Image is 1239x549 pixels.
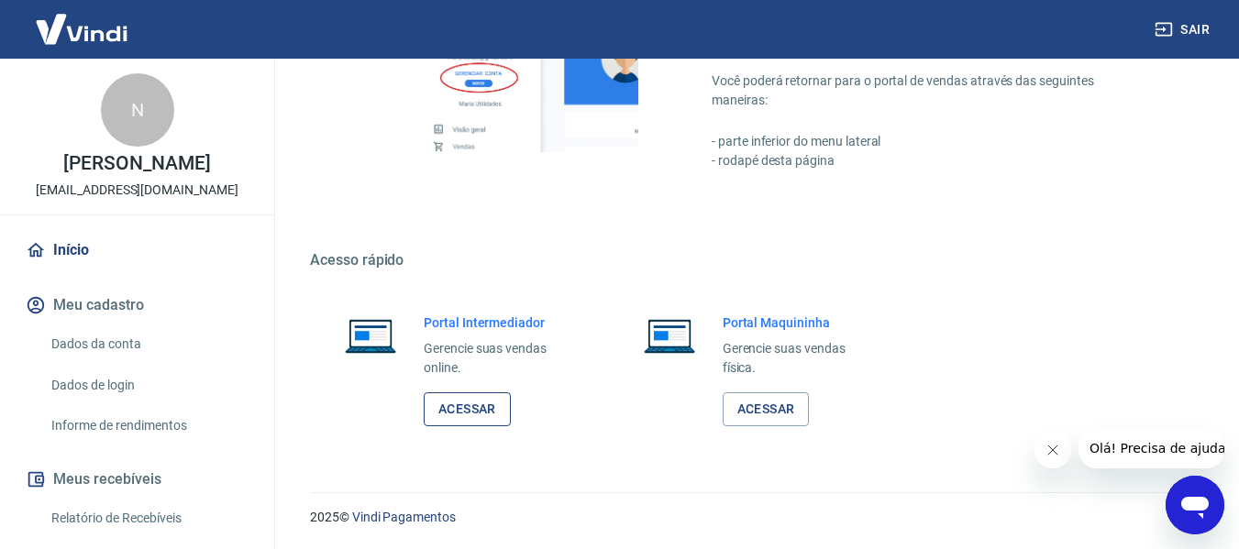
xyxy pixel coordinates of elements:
[424,339,576,378] p: Gerencie suas vendas online.
[712,151,1151,170] p: - rodapé desta página
[723,313,875,332] h6: Portal Maquininha
[63,154,210,173] p: [PERSON_NAME]
[310,508,1195,527] p: 2025 ©
[723,339,875,378] p: Gerencie suas vendas física.
[712,71,1151,110] p: Você poderá retornar para o portal de vendas através das seguintes maneiras:
[44,500,252,537] a: Relatório de Recebíveis
[712,132,1151,151] p: - parte inferior do menu lateral
[22,230,252,270] a: Início
[22,459,252,500] button: Meus recebíveis
[631,313,708,357] img: Imagem de um notebook aberto
[22,285,252,325] button: Meu cadastro
[22,1,141,57] img: Vindi
[44,407,252,445] a: Informe de rendimentos
[1079,428,1224,468] iframe: Mensagem da empresa
[332,313,409,357] img: Imagem de um notebook aberto
[11,13,154,27] span: Olá! Precisa de ajuda?
[1166,476,1224,534] iframe: Botão para abrir a janela de mensagens
[352,510,456,524] a: Vindi Pagamentos
[310,251,1195,269] h5: Acesso rápido
[1151,13,1217,47] button: Sair
[723,392,810,426] a: Acessar
[101,73,174,147] div: N
[424,392,511,426] a: Acessar
[1034,432,1071,468] iframe: Fechar mensagem
[44,325,252,363] a: Dados da conta
[424,313,576,332] h6: Portal Intermediador
[44,367,252,404] a: Dados de login
[36,181,238,200] p: [EMAIL_ADDRESS][DOMAIN_NAME]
